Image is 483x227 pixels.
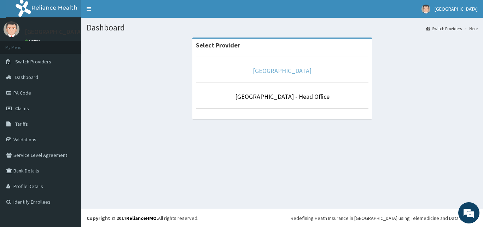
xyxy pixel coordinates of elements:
span: Tariffs [15,121,28,127]
li: Here [462,25,478,32]
span: Dashboard [15,74,38,80]
a: Switch Providers [426,25,462,32]
strong: Copyright © 2017 . [87,215,158,221]
a: [GEOGRAPHIC_DATA] - Head Office [235,92,330,101]
img: User Image [4,21,19,37]
footer: All rights reserved. [81,209,483,227]
div: Redefining Heath Insurance in [GEOGRAPHIC_DATA] using Telemedicine and Data Science! [291,215,478,222]
img: d_794563401_company_1708531726252_794563401 [13,35,29,53]
h1: Dashboard [87,23,478,32]
div: Minimize live chat window [116,4,133,21]
span: [GEOGRAPHIC_DATA] [435,6,478,12]
img: User Image [421,5,430,13]
a: [GEOGRAPHIC_DATA] [253,67,312,75]
span: We're online! [41,68,98,140]
a: Online [25,39,42,44]
span: Switch Providers [15,58,51,65]
strong: Select Provider [196,41,240,49]
textarea: Type your message and hit 'Enter' [4,152,135,176]
a: RelianceHMO [126,215,157,221]
span: Claims [15,105,29,112]
p: [GEOGRAPHIC_DATA] [25,29,83,35]
div: Chat with us now [37,40,119,49]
